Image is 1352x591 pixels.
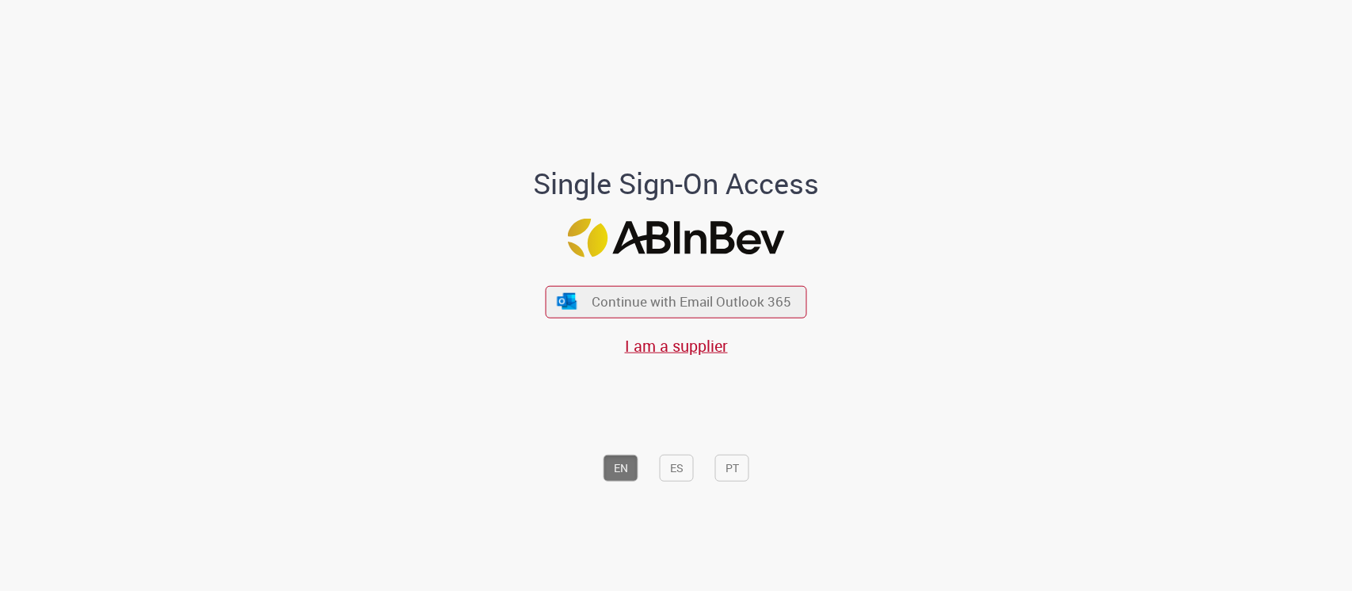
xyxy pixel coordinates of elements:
button: ES [660,454,694,481]
img: ícone Azure/Microsoft 360 [555,293,577,310]
button: ícone Azure/Microsoft 360 Continue with Email Outlook 365 [546,285,807,318]
button: EN [604,454,638,481]
a: I am a supplier [625,334,728,356]
img: Logo ABInBev [568,218,785,257]
h1: Single Sign-On Access [456,168,896,200]
button: PT [715,454,749,481]
span: Continue with Email Outlook 365 [592,292,791,311]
